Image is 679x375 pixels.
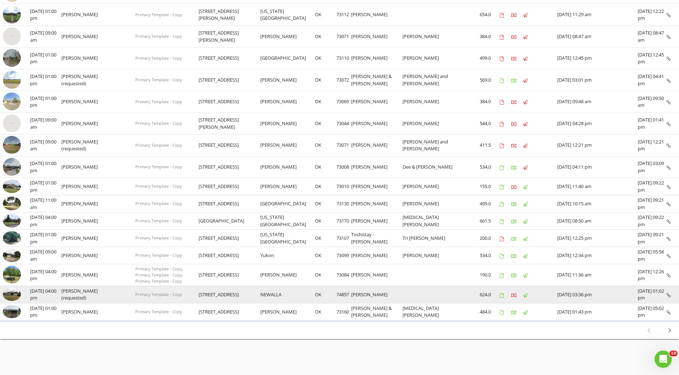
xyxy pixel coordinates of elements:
[351,4,403,26] td: [PERSON_NAME]
[669,351,678,356] span: 10
[557,134,638,156] td: [DATE] 12:21 pm
[260,91,315,113] td: [PERSON_NAME]
[638,230,666,247] td: [DATE] 09:21 pm
[3,5,21,23] img: streetview
[336,247,351,264] td: 73099
[30,134,61,156] td: [DATE] 09:00 am
[30,26,61,47] td: [DATE] 09:00 am
[557,69,638,91] td: [DATE] 03:01 pm
[336,230,351,247] td: 73107
[3,92,21,110] img: streetview
[30,69,61,91] td: [DATE] 01:00 pm
[260,303,315,320] td: [PERSON_NAME]
[3,288,21,301] img: 9347963%2Fcover_photos%2FBnUvucXc4eI0GC9AT3HZ%2Fsmall.jpg
[638,303,666,320] td: [DATE] 05:02 pm
[3,214,21,228] img: 9356394%2Fcover_photos%2FRl1KKfreVy4jfMKN9zlH%2Fsmall.jpg
[638,195,666,212] td: [DATE] 09:21 pm
[351,134,403,156] td: [PERSON_NAME]
[199,47,260,69] td: [STREET_ADDRESS]
[260,178,315,195] td: [PERSON_NAME]
[480,156,500,178] td: 534.0
[480,47,500,69] td: 499.0
[260,4,315,26] td: [US_STATE][GEOGRAPHIC_DATA]
[315,247,336,264] td: OK
[336,212,351,230] td: 73170
[665,326,674,335] i: chevron_right
[30,4,61,26] td: [DATE] 01:00 pm
[199,247,260,264] td: [STREET_ADDRESS]
[351,247,403,264] td: [PERSON_NAME]
[30,91,61,113] td: [DATE] 01:00 pm
[351,69,403,91] td: [PERSON_NAME] & [PERSON_NAME]
[3,197,21,210] img: 9366098%2Fcover_photos%2FC4ExdYmE099dIEFguiTA%2Fsmall.jpg
[135,55,182,61] span: Primary Template - Copy
[30,195,61,212] td: [DATE] 11:00 am
[336,47,351,69] td: 73110
[403,303,455,320] td: [MEDICAL_DATA][PERSON_NAME]
[135,218,182,223] span: Primary Template - Copy
[135,183,182,189] span: Primary Template - Copy
[336,4,351,26] td: 73112
[403,26,455,47] td: [PERSON_NAME]
[199,91,260,113] td: [STREET_ADDRESS]
[403,195,455,212] td: [PERSON_NAME]
[315,156,336,178] td: OK
[30,212,61,230] td: [DATE] 04:00 pm
[638,134,666,156] td: [DATE] 12:21 pm
[3,248,21,262] img: 9359030%2Fcover_photos%2FDZqcuxUUdrfpUlmtHom9%2Fsmall.jpg
[480,178,500,195] td: 155.0
[61,113,107,134] td: [PERSON_NAME]
[135,33,182,39] span: Primary Template - Copy
[336,134,351,156] td: 73071
[351,264,403,286] td: [PERSON_NAME]
[135,164,182,169] span: Primary Template - Copy
[61,156,107,178] td: [PERSON_NAME]
[3,114,21,132] img: streetview
[260,195,315,212] td: [GEOGRAPHIC_DATA]
[135,309,182,314] span: Primary Template - Copy
[30,178,61,195] td: [DATE] 01:00 pm
[3,158,21,176] img: streetview
[351,91,403,113] td: [PERSON_NAME]
[638,26,666,47] td: [DATE] 08:47 am
[403,178,455,195] td: [PERSON_NAME]
[315,4,336,26] td: OK
[199,156,260,178] td: [STREET_ADDRESS]
[260,47,315,69] td: [GEOGRAPHIC_DATA]
[480,286,500,303] td: 624.0
[638,178,666,195] td: [DATE] 09:22 pm
[199,69,260,91] td: [STREET_ADDRESS]
[315,26,336,47] td: OK
[199,134,260,156] td: [STREET_ADDRESS]
[315,113,336,134] td: OK
[199,195,260,212] td: [STREET_ADDRESS]
[336,69,351,91] td: 73072
[557,113,638,134] td: [DATE] 04:28 pm
[30,230,61,247] td: [DATE] 01:00 pm
[3,27,21,45] img: streetview
[557,212,638,230] td: [DATE] 08:50 am
[351,47,403,69] td: [PERSON_NAME]
[638,247,666,264] td: [DATE] 05:58 pm
[336,264,351,286] td: 73084
[480,69,500,91] td: 569.0
[315,286,336,303] td: OK
[336,195,351,212] td: 73130
[638,113,666,134] td: [DATE] 01:41 pm
[638,4,666,26] td: [DATE] 12:22 pm
[61,4,107,26] td: [PERSON_NAME]
[260,212,315,230] td: [US_STATE][GEOGRAPHIC_DATA]
[61,247,107,264] td: [PERSON_NAME]
[61,195,107,212] td: [PERSON_NAME]
[403,230,455,247] td: Tri [PERSON_NAME]
[30,113,61,134] td: [DATE] 09:00 am
[403,134,455,156] td: [PERSON_NAME] and [PERSON_NAME]
[480,264,500,286] td: 190.0
[260,286,315,303] td: NEWALLA
[199,286,260,303] td: [STREET_ADDRESS]
[315,134,336,156] td: OK
[557,4,638,26] td: [DATE] 11:29 am
[403,91,455,113] td: [PERSON_NAME]
[315,178,336,195] td: OK
[403,69,455,91] td: [PERSON_NAME] and [PERSON_NAME]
